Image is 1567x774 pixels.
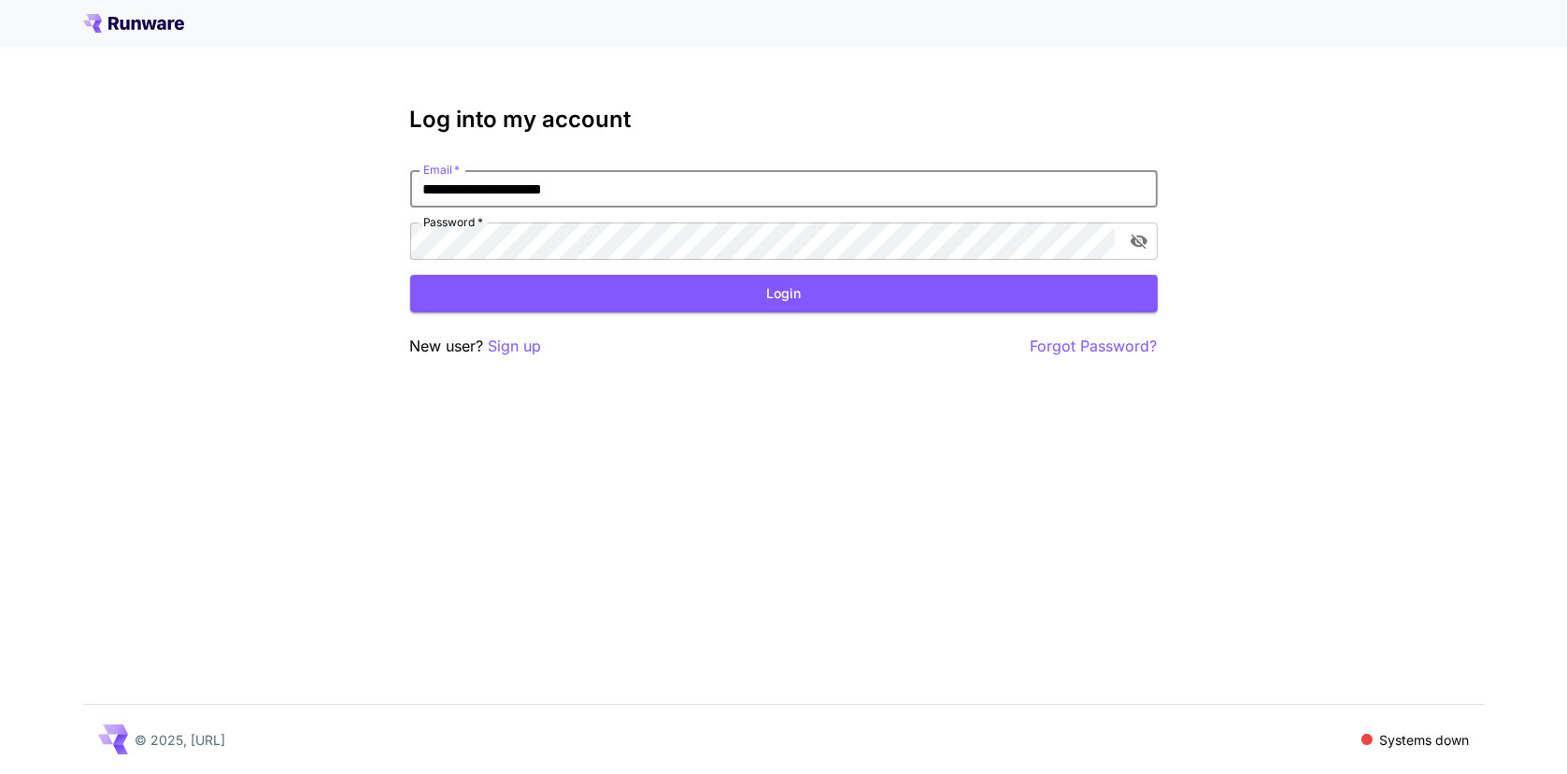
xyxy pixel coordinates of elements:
[1031,335,1158,358] button: Forgot Password?
[423,162,460,178] label: Email
[1380,730,1470,750] p: Systems down
[423,214,483,230] label: Password
[489,335,542,358] button: Sign up
[1122,224,1156,258] button: toggle password visibility
[410,335,542,358] p: New user?
[135,730,226,750] p: © 2025, [URL]
[410,275,1158,313] button: Login
[410,107,1158,133] h3: Log into my account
